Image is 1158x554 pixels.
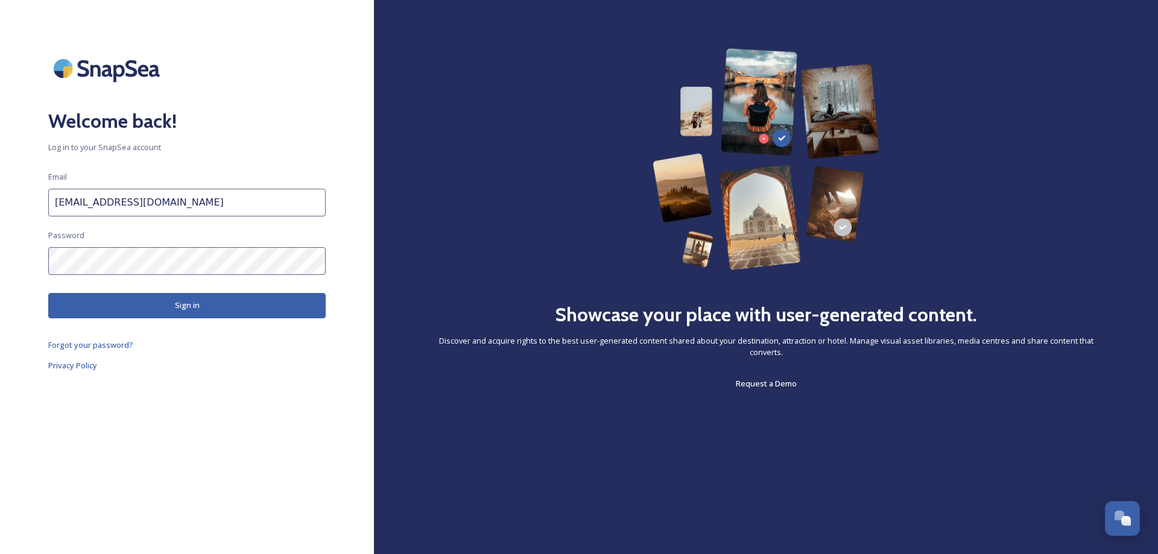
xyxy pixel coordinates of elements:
span: Log in to your SnapSea account [48,142,326,153]
span: Privacy Policy [48,360,97,371]
button: Open Chat [1105,501,1140,536]
span: Discover and acquire rights to the best user-generated content shared about your destination, att... [422,335,1110,358]
img: 63b42ca75bacad526042e722_Group%20154-p-800.png [653,48,879,270]
a: Forgot your password? [48,338,326,352]
span: Password [48,230,84,241]
h2: Showcase your place with user-generated content. [555,300,977,329]
button: Sign in [48,293,326,318]
img: SnapSea Logo [48,48,169,89]
span: Forgot your password? [48,339,133,350]
h2: Welcome back! [48,107,326,136]
span: Email [48,171,67,183]
input: john.doe@snapsea.io [48,189,326,216]
a: Request a Demo [736,376,797,391]
span: Request a Demo [736,378,797,389]
a: Privacy Policy [48,358,326,373]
